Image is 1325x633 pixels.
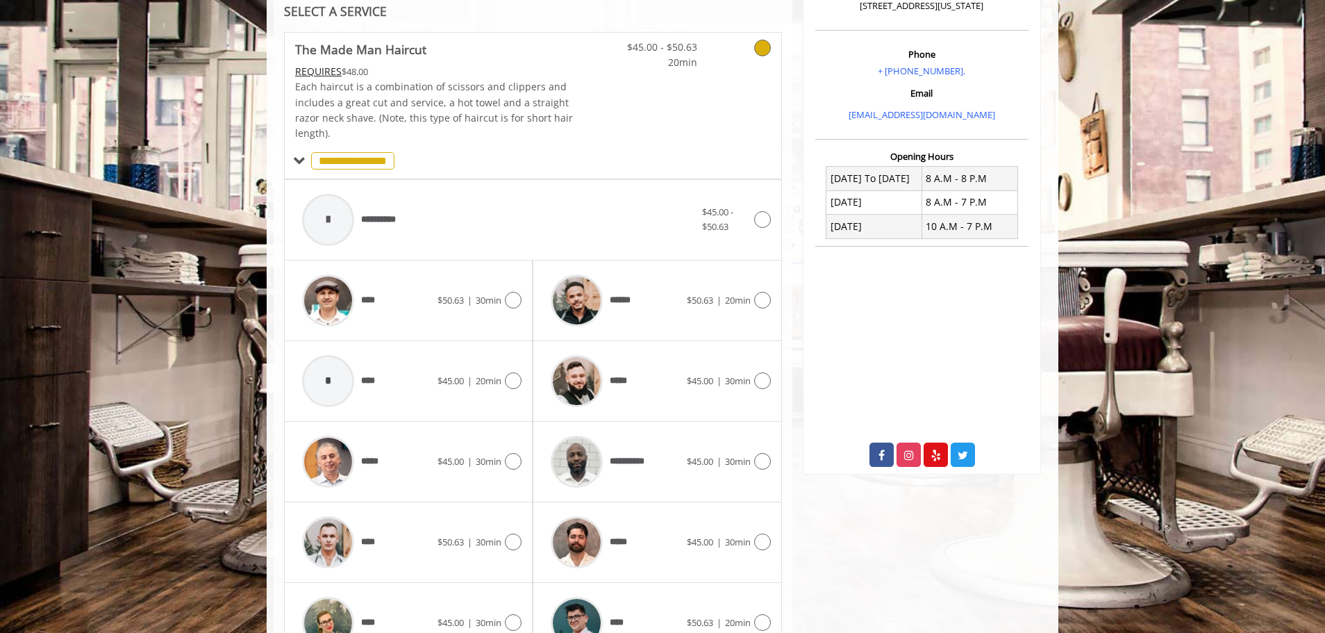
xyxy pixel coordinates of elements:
span: $45.00 [687,455,713,468]
span: This service needs some Advance to be paid before we block your appointment [295,65,342,78]
a: + [PHONE_NUMBER]. [878,65,965,77]
span: $50.63 [437,294,464,306]
span: | [467,294,472,306]
span: | [717,455,722,468]
span: $50.63 [687,294,713,306]
span: 30min [476,294,501,306]
span: | [467,375,472,387]
span: 30min [725,375,751,387]
td: [DATE] [826,190,922,214]
span: 20min [725,294,751,306]
span: $45.00 [437,455,464,468]
span: 20min [725,616,751,629]
span: $45.00 [687,536,713,548]
h3: Email [819,88,1025,98]
td: 10 A.M - 7 P.M [922,215,1017,238]
td: [DATE] To [DATE] [826,167,922,190]
span: $50.63 [437,536,464,548]
span: | [467,536,472,548]
span: 30min [476,536,501,548]
span: | [717,375,722,387]
a: [EMAIL_ADDRESS][DOMAIN_NAME] [849,108,995,121]
div: SELECT A SERVICE [284,5,782,18]
h3: Opening Hours [815,151,1028,161]
h3: Phone [819,49,1025,59]
td: 8 A.M - 7 P.M [922,190,1017,214]
span: 20min [476,375,501,387]
span: $45.00 - $50.63 [702,206,733,233]
span: | [467,616,472,629]
td: 8 A.M - 8 P.M [922,167,1017,190]
span: 30min [476,616,501,629]
span: | [717,536,722,548]
span: $45.00 - $50.63 [615,40,697,55]
b: The Made Man Haircut [295,40,426,59]
span: | [717,616,722,629]
span: $45.00 [687,375,713,387]
span: $50.63 [687,616,713,629]
span: Each haircut is a combination of scissors and clippers and includes a great cut and service, a ho... [295,80,573,140]
span: | [467,455,472,468]
span: | [717,294,722,306]
span: 30min [725,536,751,548]
span: 30min [725,455,751,468]
span: 20min [615,55,697,70]
td: [DATE] [826,215,922,238]
span: 30min [476,455,501,468]
span: $45.00 [437,616,464,629]
span: $45.00 [437,375,464,387]
div: $48.00 [295,64,574,79]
